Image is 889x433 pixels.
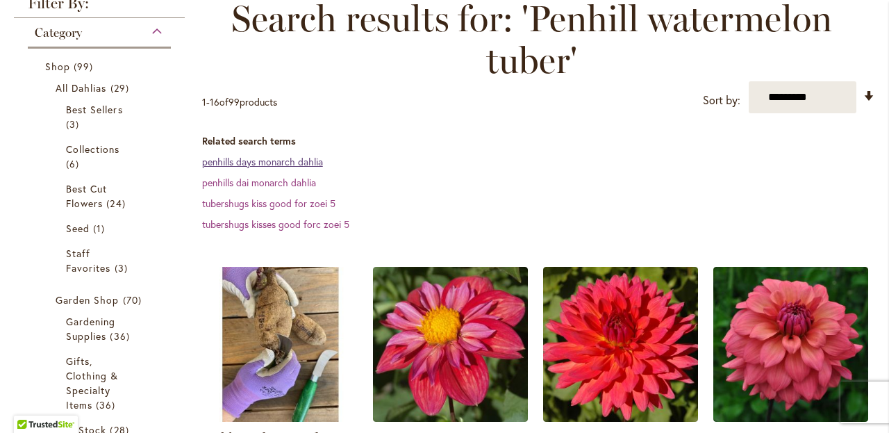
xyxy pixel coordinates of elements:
a: PIPSQUEAK [373,411,528,425]
span: Best Sellers [66,103,123,116]
span: 3 [115,261,131,275]
img: CHEERS [713,267,868,422]
a: FIRE MAGIC [543,411,698,425]
span: All Dahlias [56,81,107,95]
img: PIPSQUEAK [373,267,528,422]
a: Garden Shop [56,293,147,307]
a: Shop [45,59,157,74]
a: tubershugs kisses good forc zoei 5 [202,218,349,231]
span: 6 [66,156,83,171]
a: All Dahlias [56,81,147,95]
span: Category [35,25,82,40]
span: 24 [106,196,128,211]
span: 1 [93,221,108,236]
span: 36 [96,398,119,412]
span: 99 [229,95,240,108]
a: Gifts, Clothing &amp; Specialty Items [66,354,136,412]
span: 1 [202,95,206,108]
span: Best Cut Flowers [66,182,107,210]
span: Collections [66,142,120,156]
span: 29 [110,81,133,95]
a: Staff Favorites [66,246,136,275]
span: Shop [45,60,70,73]
img: Dahlia Tuber Dividing Knife [203,267,358,422]
a: Gardening Supplies [66,314,136,343]
a: Best Sellers [66,102,136,131]
a: CHEERS [713,411,868,425]
span: 99 [74,59,97,74]
a: penhills days monarch dahlia [202,155,323,168]
p: - of products [202,91,277,113]
span: 3 [66,117,83,131]
span: Seed [66,222,90,235]
span: 36 [110,329,133,343]
label: Sort by: [703,88,740,113]
span: Garden Shop [56,293,119,307]
span: Gardening Supplies [66,315,115,343]
dt: Related search terms [202,134,875,148]
a: penhills dai monarch dahlia [202,176,316,189]
span: Staff Favorites [66,247,110,275]
span: Gifts, Clothing & Specialty Items [66,354,119,411]
a: Best Cut Flowers [66,181,136,211]
span: 16 [210,95,219,108]
span: 70 [123,293,145,307]
iframe: Launch Accessibility Center [10,384,49,423]
a: Seed [66,221,136,236]
a: Dahlia Tuber Dividing Knife [203,411,358,425]
img: FIRE MAGIC [543,267,698,422]
a: tubershugs kiss good for zoei 5 [202,197,335,210]
a: Collections [66,142,136,171]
